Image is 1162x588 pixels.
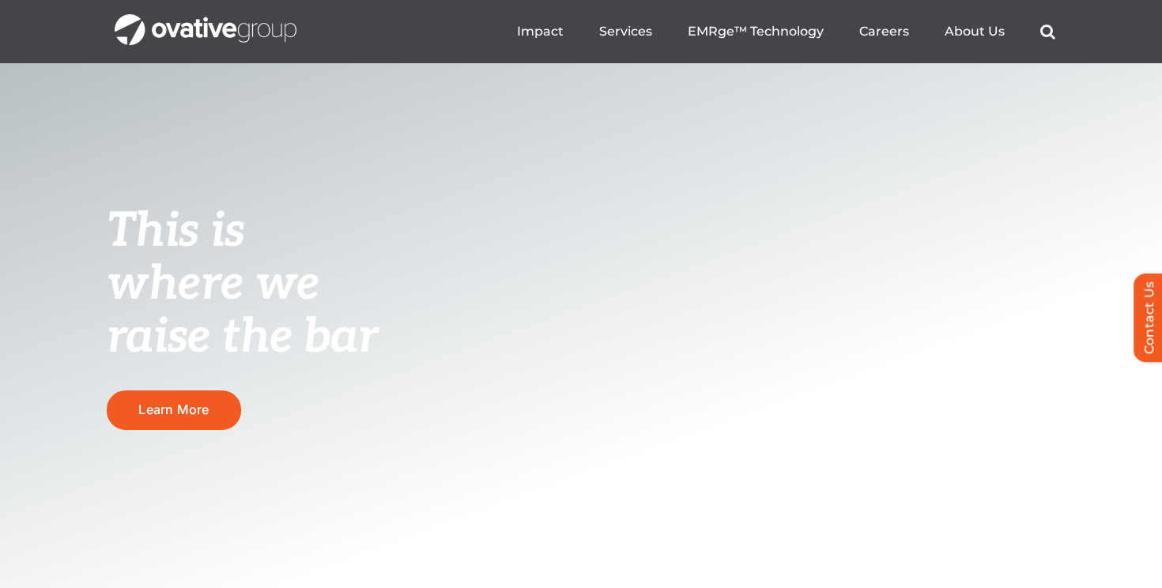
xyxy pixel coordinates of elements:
a: Services [599,24,652,40]
nav: Menu [517,6,1055,57]
span: where we raise the bar [107,256,378,366]
span: Learn More [138,401,209,417]
a: Learn More [107,390,241,429]
span: This is [107,203,244,260]
a: About Us [945,24,1005,40]
a: Careers [859,24,909,40]
a: Search [1040,24,1055,40]
a: Impact [517,24,564,40]
a: EMRge™ Technology [688,24,824,40]
a: OG_Full_horizontal_WHT [115,13,296,28]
